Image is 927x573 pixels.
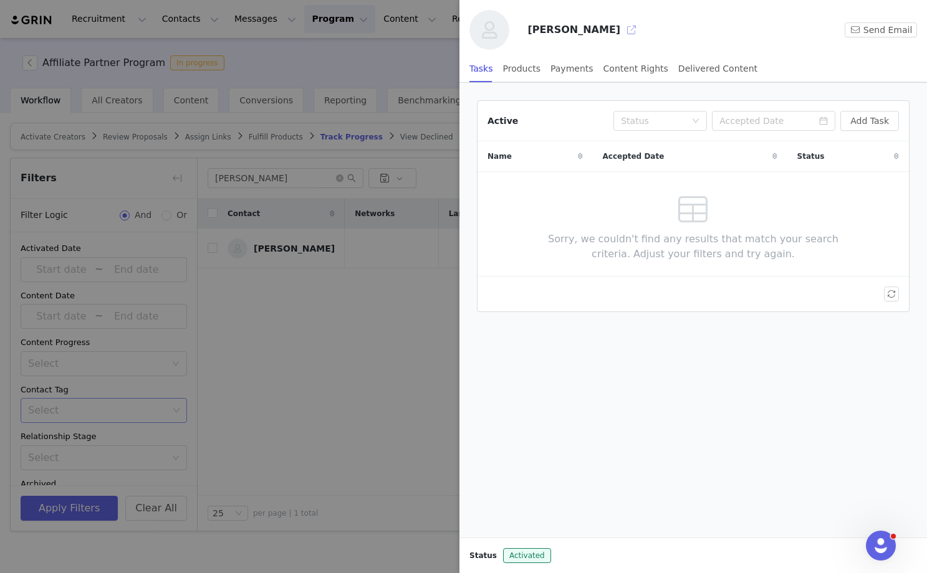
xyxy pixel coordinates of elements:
img: 44bf5e20-fe1d-4f8f-94d1-6b096326de05--s.jpg [469,10,509,50]
div: Payments [550,55,593,83]
i: icon: down [692,117,699,126]
div: Content Rights [603,55,668,83]
span: Status [469,550,497,561]
span: Status [797,151,825,162]
i: icon: calendar [819,116,828,125]
span: Accepted Date [603,151,665,162]
input: Accepted Date [712,111,835,131]
iframe: Intercom live chat [866,531,896,561]
span: Name [488,151,512,162]
article: Active [477,100,910,312]
div: Products [503,55,540,83]
button: Send Email [845,22,917,37]
div: Active [488,115,518,128]
h3: [PERSON_NAME] [527,22,620,37]
div: Delivered Content [678,55,757,83]
div: Tasks [469,55,493,83]
button: Add Task [840,111,899,131]
div: Status [621,115,686,127]
span: Activated [503,548,551,563]
span: Sorry, we couldn't find any results that match your search criteria. Adjust your filters and try ... [529,232,858,262]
